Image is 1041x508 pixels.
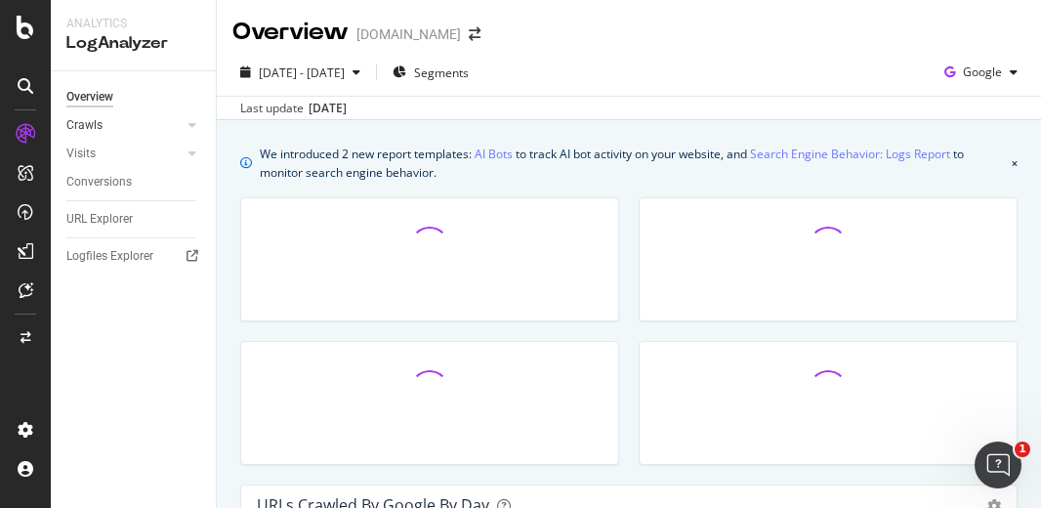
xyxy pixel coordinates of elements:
[66,115,183,136] a: Crawls
[66,246,153,267] div: Logfiles Explorer
[414,64,469,81] span: Segments
[66,32,200,55] div: LogAnalyzer
[475,144,513,164] a: AI Bots
[240,100,347,117] div: Last update
[66,144,183,164] a: Visits
[232,16,349,49] div: Overview
[66,144,96,164] div: Visits
[937,57,1025,88] button: Google
[66,209,202,230] a: URL Explorer
[66,87,202,107] a: Overview
[66,172,202,192] a: Conversions
[385,57,477,88] button: Segments
[356,24,461,44] div: [DOMAIN_NAME]
[975,442,1021,488] iframe: Intercom live chat
[750,144,950,164] a: Search Engine Behavior: Logs Report
[66,209,133,230] div: URL Explorer
[1015,442,1030,457] span: 1
[66,87,113,107] div: Overview
[66,172,132,192] div: Conversions
[469,27,480,41] div: arrow-right-arrow-left
[66,115,103,136] div: Crawls
[240,144,1018,182] div: info banner
[66,246,202,267] a: Logfiles Explorer
[66,16,200,32] div: Analytics
[259,64,345,81] span: [DATE] - [DATE]
[1007,140,1022,186] button: close banner
[260,144,1004,182] div: We introduced 2 new report templates: to track AI bot activity on your website, and to monitor se...
[309,100,347,117] div: [DATE]
[963,63,1002,80] span: Google
[232,57,368,88] button: [DATE] - [DATE]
